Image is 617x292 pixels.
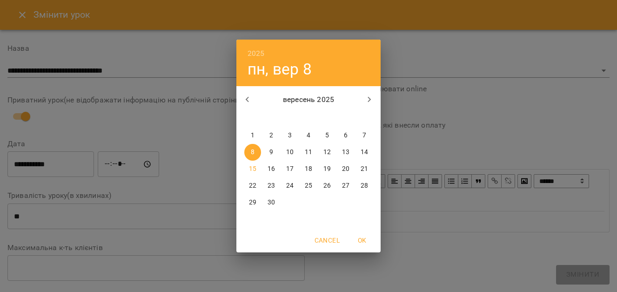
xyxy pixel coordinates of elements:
[356,144,373,161] button: 14
[300,177,317,194] button: 25
[268,198,275,207] p: 30
[282,161,298,177] button: 17
[263,113,280,122] span: вт
[337,113,354,122] span: сб
[282,177,298,194] button: 24
[300,144,317,161] button: 11
[361,181,368,190] p: 28
[268,164,275,174] p: 16
[347,232,377,249] button: OK
[356,177,373,194] button: 28
[251,148,255,157] p: 8
[288,131,292,140] p: 3
[315,235,340,246] span: Cancel
[282,127,298,144] button: 3
[337,161,354,177] button: 20
[251,131,255,140] p: 1
[263,177,280,194] button: 23
[319,113,335,122] span: пт
[319,127,335,144] button: 5
[286,181,294,190] p: 24
[337,144,354,161] button: 13
[244,127,261,144] button: 1
[305,181,312,190] p: 25
[300,127,317,144] button: 4
[259,94,359,105] p: вересень 2025
[319,161,335,177] button: 19
[356,127,373,144] button: 7
[263,127,280,144] button: 2
[319,177,335,194] button: 26
[269,148,273,157] p: 9
[356,113,373,122] span: нд
[249,198,256,207] p: 29
[342,148,349,157] p: 13
[323,164,331,174] p: 19
[344,131,348,140] p: 6
[311,232,343,249] button: Cancel
[268,181,275,190] p: 23
[361,164,368,174] p: 21
[356,161,373,177] button: 21
[269,131,273,140] p: 2
[249,181,256,190] p: 22
[244,144,261,161] button: 8
[300,113,317,122] span: чт
[342,164,349,174] p: 20
[307,131,310,140] p: 4
[248,47,265,60] button: 2025
[337,177,354,194] button: 27
[282,113,298,122] span: ср
[325,131,329,140] p: 5
[249,164,256,174] p: 15
[300,161,317,177] button: 18
[286,164,294,174] p: 17
[244,194,261,211] button: 29
[248,60,312,79] button: пн, вер 8
[263,194,280,211] button: 30
[351,235,373,246] span: OK
[361,148,368,157] p: 14
[305,148,312,157] p: 11
[263,161,280,177] button: 16
[244,113,261,122] span: пн
[244,177,261,194] button: 22
[286,148,294,157] p: 10
[282,144,298,161] button: 10
[244,161,261,177] button: 15
[337,127,354,144] button: 6
[263,144,280,161] button: 9
[362,131,366,140] p: 7
[305,164,312,174] p: 18
[319,144,335,161] button: 12
[323,181,331,190] p: 26
[342,181,349,190] p: 27
[323,148,331,157] p: 12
